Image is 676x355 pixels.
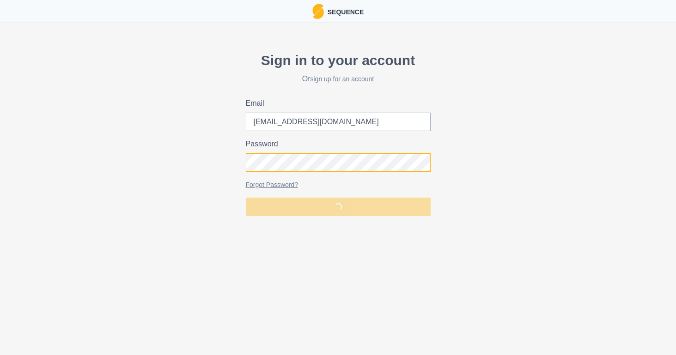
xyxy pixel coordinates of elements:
[324,6,364,17] p: Sequence
[312,4,324,19] img: Logo
[246,74,431,83] h2: Or
[311,75,374,83] a: sign up for an account
[246,50,431,71] p: Sign in to your account
[246,181,298,188] a: Forgot Password?
[312,4,364,19] a: LogoSequence
[246,98,425,109] label: Email
[246,138,425,150] label: Password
